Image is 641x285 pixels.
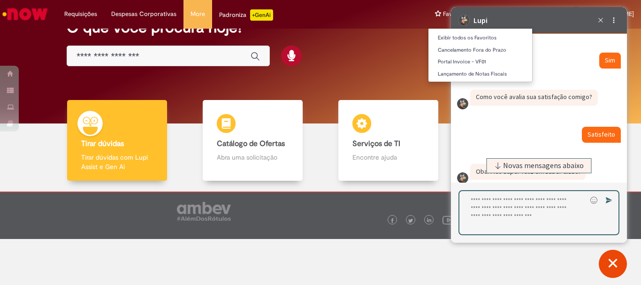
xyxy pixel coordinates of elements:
span: Favoritos [443,9,469,19]
b: Serviços de TI [352,139,400,148]
a: Lançamento de Notas Fiscais [428,69,532,79]
a: Exibir todos os Favoritos [428,33,532,43]
span: More [191,9,205,19]
img: ServiceNow [1,5,49,23]
iframe: Suporte do Bate-Papo [451,7,627,243]
a: Portal Invoice - VF01 [428,57,532,67]
b: Catálogo de Ofertas [217,139,285,148]
a: Serviços de TI Encontre ajuda [320,100,456,181]
img: logo_footer_linkedin.png [427,218,432,223]
img: logo_footer_youtube.png [443,214,455,226]
ul: Favoritos [428,28,533,82]
p: Abra uma solicitação [217,153,288,162]
img: logo_footer_facebook.png [390,218,395,223]
span: Despesas Corporativas [111,9,176,19]
a: Cancelamento Fora do Prazo [428,45,532,55]
b: Tirar dúvidas [81,139,124,148]
h2: O que você procura hoje? [67,19,574,36]
p: Tirar dúvidas com Lupi Assist e Gen Ai [81,153,153,171]
div: Padroniza [219,9,273,21]
p: +GenAi [250,9,273,21]
span: Requisições [64,9,97,19]
button: Fechar conversa de suporte [599,250,627,278]
a: Catálogo de Ofertas Abra uma solicitação [185,100,320,181]
img: logo_footer_twitter.png [408,218,413,223]
a: Tirar dúvidas Tirar dúvidas com Lupi Assist e Gen Ai [49,100,185,181]
img: logo_footer_ambev_rotulo_gray.png [177,202,231,221]
p: Encontre ajuda [352,153,424,162]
